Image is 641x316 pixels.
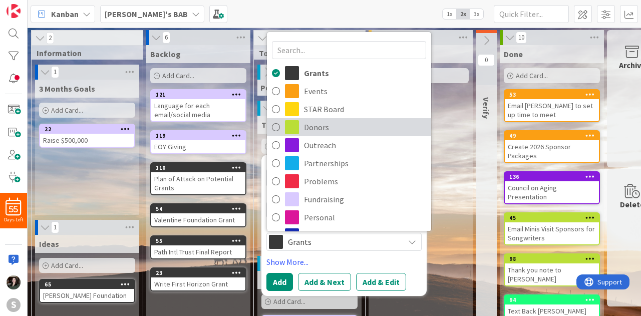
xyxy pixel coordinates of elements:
[267,118,431,136] a: Donors
[151,163,245,172] div: 110
[304,138,426,153] span: Outreach
[267,82,431,100] a: Events
[505,254,599,285] div: 98Thank you note to [PERSON_NAME]
[40,280,134,302] div: 65[PERSON_NAME] Foundation
[37,48,130,58] span: Information
[304,66,426,81] span: Grants
[40,134,134,147] div: Raise $500,000
[46,32,54,44] span: 2
[266,273,293,291] button: Add
[272,41,426,59] input: Search...
[7,298,21,312] div: S
[7,4,21,18] img: Visit kanbanzone.com
[7,275,21,289] img: AB
[51,8,79,20] span: Kanban
[505,131,599,162] div: 49Create 2026 Sponsor Packages
[304,120,426,135] span: Donors
[151,268,245,290] div: 23Write First Horizon Grant
[151,131,245,153] div: 119EOY Giving
[505,295,599,304] div: 94
[151,163,245,194] div: 110Plan of Attack on Potential Grants
[304,102,426,117] span: STAR Board
[509,255,599,262] div: 98
[151,140,245,153] div: EOY Giving
[51,106,83,115] span: Add Card...
[45,126,134,133] div: 22
[21,2,46,14] span: Support
[9,206,18,213] span: 55
[509,296,599,303] div: 94
[505,90,599,99] div: 53
[509,132,599,139] div: 49
[304,192,426,207] span: Fundraising
[266,256,422,268] a: Show More...
[516,71,548,80] span: Add Card...
[267,172,431,190] a: Problems
[267,100,431,118] a: STAR Board
[267,208,431,226] a: Personal
[304,210,426,225] span: Personal
[51,66,59,78] span: 1
[151,245,245,258] div: Path Intl Trust Final Report
[151,99,245,121] div: Language for each email/social media
[151,131,245,140] div: 119
[267,190,431,208] a: Fundraising
[39,239,59,249] span: Ideas
[51,261,83,270] span: Add Card...
[273,297,305,306] span: Add Card...
[456,9,470,19] span: 2x
[156,132,245,139] div: 119
[505,222,599,244] div: Email Minis Visit Sponsors for Songwriters
[151,172,245,194] div: Plan of Attack on Potential Grants
[261,120,298,130] span: This Week
[505,181,599,203] div: Council on Aging Presentation
[45,281,134,288] div: 65
[505,90,599,121] div: 53Email [PERSON_NAME] to set up time to meet
[259,48,353,58] span: To Do
[51,221,59,233] span: 1
[443,9,456,19] span: 1x
[509,214,599,221] div: 45
[156,91,245,98] div: 121
[288,235,399,249] span: Grants
[504,49,523,59] span: Done
[260,83,293,93] span: Personal
[356,273,406,291] button: Add & Edit
[516,32,527,44] span: 10
[509,173,599,180] div: 136
[40,280,134,289] div: 65
[151,204,245,226] div: 54Valentine Foundation Grant
[267,154,431,172] a: Partnerships
[505,131,599,140] div: 49
[151,90,245,99] div: 121
[162,71,194,80] span: Add Card...
[151,277,245,290] div: Write First Horizon Grant
[40,289,134,302] div: [PERSON_NAME] Foundation
[478,54,495,66] span: 0
[40,125,134,147] div: 22Raise $500,000
[39,84,95,94] span: 3 Months Goals
[298,273,351,291] button: Add & Next
[505,172,599,203] div: 136Council on Aging Presentation
[470,9,483,19] span: 3x
[151,268,245,277] div: 23
[509,91,599,98] div: 53
[505,172,599,181] div: 136
[505,263,599,285] div: Thank you note to [PERSON_NAME]
[156,164,245,171] div: 110
[267,136,431,154] a: Outreach
[266,224,284,231] span: Label
[40,125,134,134] div: 22
[304,174,426,189] span: Problems
[151,90,245,121] div: 121Language for each email/social media
[304,84,426,99] span: Events
[151,204,245,213] div: 54
[105,9,188,19] b: [PERSON_NAME]'s BAB
[151,236,245,245] div: 55
[162,32,170,44] span: 6
[494,5,569,23] input: Quick Filter...
[505,99,599,121] div: Email [PERSON_NAME] to set up time to meet
[505,213,599,244] div: 45Email Minis Visit Sponsors for Songwriters
[304,228,426,243] span: AFP
[150,49,181,59] span: Backlog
